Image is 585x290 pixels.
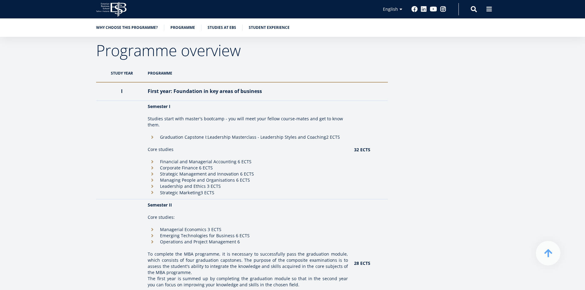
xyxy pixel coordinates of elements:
[148,146,348,153] p: Core studies
[96,43,388,58] h2: Programme overview
[148,226,348,233] li: Managerial Economics 3 ECTS
[2,102,6,106] input: Technology Innovation MBA
[411,6,418,12] a: Facebook
[148,134,348,140] li: Graduation Capstone I: 2 ECTS
[7,85,57,91] span: One-year MBA (in Estonian)
[148,183,348,189] li: Leadership and Ethics 3 ECTS
[354,260,370,266] strong: 28 ECTS
[7,93,33,99] span: Two-year MBA
[96,82,145,101] th: I
[148,116,348,128] p: Studies start with master's bootcamp - you will meet your fellow course-mates and get to know them.
[96,64,145,82] th: Study year
[148,202,172,208] strong: Semester II
[249,25,290,31] a: Student experience
[170,25,195,31] a: Programme
[96,25,158,31] a: Why choose this programme?
[148,251,348,276] p: To complete the MBA programme, it is necessary to successfully pass the graduation module, which ...
[148,239,348,245] li: Operations and Project Management 6
[148,177,348,183] li: Managing People and Organisations 6 ECTS
[160,189,201,195] span: Strategic Marketing
[146,0,166,6] span: Last Name
[148,233,348,239] li: Emerging Technologies for Business 6 ECTS
[421,6,427,12] a: Linkedin
[430,6,437,12] a: Youtube
[208,134,326,140] b: Leadership Masterclass - Leadership Styles and Coaching
[2,94,6,98] input: Two-year MBA
[148,159,348,165] li: Financial and Managerial Accounting 6 ECTS
[148,103,170,109] strong: Semester I
[145,82,351,101] th: First year: Foundation in key areas of business
[148,214,348,220] p: Core studies:
[2,86,6,90] input: One-year MBA (in Estonian)
[7,101,59,107] span: Technology Innovation MBA
[440,6,446,12] a: Instagram
[354,147,370,153] strong: 32 ECTS
[145,64,351,82] th: Programme
[148,189,348,196] li: 3 ECTS
[148,165,348,171] li: Corporate Finance 6 ECTS
[148,171,348,177] li: Strategic Management and Innovation 6 ECTS
[208,25,236,31] a: Studies at EBS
